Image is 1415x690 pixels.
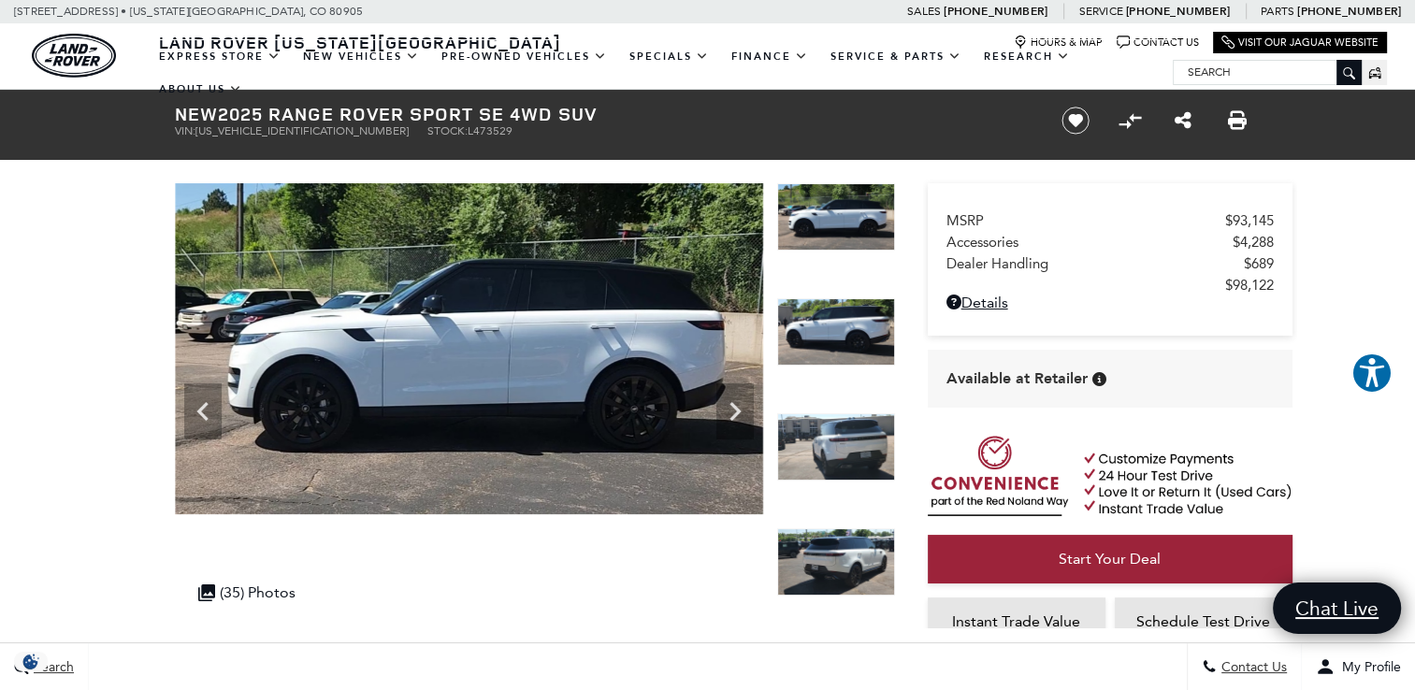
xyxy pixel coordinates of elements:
[292,40,430,73] a: New Vehicles
[946,212,1274,229] a: MSRP $93,145
[148,73,253,106] a: About Us
[189,574,305,611] div: (35) Photos
[946,234,1274,251] a: Accessories $4,288
[148,40,1173,106] nav: Main Navigation
[14,5,363,18] a: [STREET_ADDRESS] • [US_STATE][GEOGRAPHIC_DATA], CO 80905
[720,40,819,73] a: Finance
[946,234,1233,251] span: Accessories
[1225,277,1274,294] span: $98,122
[1273,582,1401,634] a: Chat Live
[148,40,292,73] a: EXPRESS STORE
[952,612,1080,630] span: Instant Trade Value
[1217,659,1287,675] span: Contact Us
[946,255,1274,272] a: Dealer Handling $689
[1225,212,1274,229] span: $93,145
[1136,612,1270,630] span: Schedule Test Drive
[928,597,1105,646] a: Instant Trade Value
[430,40,618,73] a: Pre-Owned Vehicles
[32,34,116,78] a: land-rover
[1115,597,1292,646] a: Schedule Test Drive
[195,124,409,137] span: [US_VEHICLE_IDENTIFICATION_NUMBER]
[9,652,52,671] img: Opt-Out Icon
[716,383,754,439] div: Next
[1117,36,1199,50] a: Contact Us
[1335,659,1401,675] span: My Profile
[1302,643,1415,690] button: Open user profile menu
[1244,255,1274,272] span: $689
[175,183,763,514] img: New 2025 Fuji White Land Rover SE image 5
[946,255,1244,272] span: Dealer Handling
[777,298,895,366] img: New 2025 Fuji White Land Rover SE image 6
[1116,107,1144,135] button: Compare Vehicle
[1126,4,1230,19] a: [PHONE_NUMBER]
[946,212,1225,229] span: MSRP
[32,34,116,78] img: Land Rover
[1351,352,1393,394] button: Explore your accessibility options
[1174,61,1361,83] input: Search
[1059,550,1161,568] span: Start Your Deal
[1175,109,1191,132] a: Share this New 2025 Range Rover Sport SE 4WD SUV
[946,368,1088,389] span: Available at Retailer
[973,40,1081,73] a: Research
[777,528,895,596] img: New 2025 Fuji White Land Rover SE image 8
[9,652,52,671] section: Click to Open Cookie Consent Modal
[777,413,895,481] img: New 2025 Fuji White Land Rover SE image 7
[184,383,222,439] div: Previous
[946,294,1274,311] a: Details
[946,277,1274,294] a: $98,122
[1014,36,1103,50] a: Hours & Map
[148,31,572,53] a: Land Rover [US_STATE][GEOGRAPHIC_DATA]
[175,124,195,137] span: VIN:
[618,40,720,73] a: Specials
[777,183,895,251] img: New 2025 Fuji White Land Rover SE image 5
[1286,596,1388,621] span: Chat Live
[1261,5,1294,18] span: Parts
[1228,109,1247,132] a: Print this New 2025 Range Rover Sport SE 4WD SUV
[819,40,973,73] a: Service & Parts
[944,4,1047,19] a: [PHONE_NUMBER]
[1297,4,1401,19] a: [PHONE_NUMBER]
[175,104,1031,124] h1: 2025 Range Rover Sport SE 4WD SUV
[468,124,513,137] span: L473529
[1055,106,1096,136] button: Save vehicle
[1078,5,1122,18] span: Service
[928,535,1292,583] a: Start Your Deal
[175,101,218,126] strong: New
[1351,352,1393,397] aside: Accessibility Help Desk
[907,5,941,18] span: Sales
[427,124,468,137] span: Stock:
[1221,36,1379,50] a: Visit Our Jaguar Website
[1092,372,1106,386] div: Vehicle is in stock and ready for immediate delivery. Due to demand, availability is subject to c...
[1233,234,1274,251] span: $4,288
[159,31,561,53] span: Land Rover [US_STATE][GEOGRAPHIC_DATA]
